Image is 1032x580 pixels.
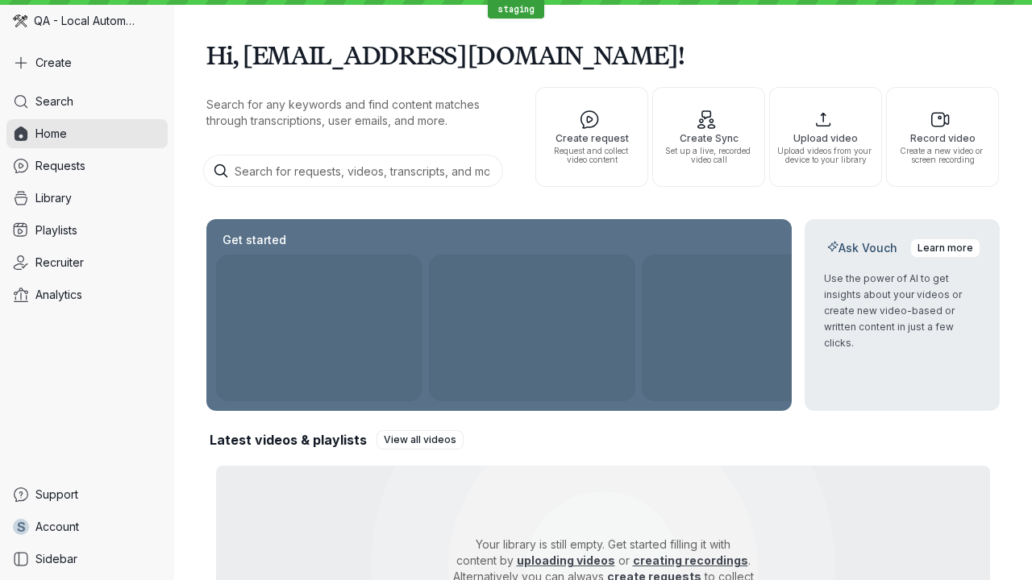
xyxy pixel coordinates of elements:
[918,240,973,256] span: Learn more
[543,133,641,143] span: Create request
[6,480,168,509] a: Support
[910,238,980,258] a: Learn more
[6,512,168,541] a: sAccount
[35,222,77,238] span: Playlists
[219,232,289,248] h2: Get started
[535,87,648,187] button: Create requestRequest and collect video content
[35,126,67,142] span: Home
[35,519,79,535] span: Account
[203,155,503,187] input: Search for requests, videos, transcripts, and more...
[660,133,758,143] span: Create Sync
[6,151,168,180] a: Requests
[776,133,875,143] span: Upload video
[824,240,901,256] h2: Ask Vouch
[652,87,765,187] button: Create SyncSet up a live, recorded video call
[893,147,992,164] span: Create a new video or screen recording
[824,271,980,351] p: Use the power of AI to get insights about your videos or create new video-based or written conten...
[6,48,168,77] button: Create
[35,487,78,503] span: Support
[6,216,168,245] a: Playlists
[35,55,72,71] span: Create
[13,14,27,28] img: QA - Local Automation avatar
[384,432,456,448] span: View all videos
[6,248,168,277] a: Recruiter
[210,431,367,449] h2: Latest videos & playlists
[660,147,758,164] span: Set up a live, recorded video call
[633,553,748,567] a: creating recordings
[35,255,84,271] span: Recruiter
[6,6,168,35] div: QA - Local Automation
[206,97,506,129] p: Search for any keywords and find content matches through transcriptions, user emails, and more.
[6,87,168,116] a: Search
[886,87,999,187] button: Record videoCreate a new video or screen recording
[6,545,168,574] a: Sidebar
[17,519,26,535] span: s
[6,119,168,148] a: Home
[35,287,82,303] span: Analytics
[6,280,168,309] a: Analytics
[35,158,85,174] span: Requests
[34,13,137,29] span: QA - Local Automation
[377,430,464,449] a: View all videos
[206,32,1000,77] h1: Hi, [EMAIL_ADDRESS][DOMAIN_NAME]!
[517,553,615,567] a: uploading videos
[35,93,73,110] span: Search
[543,147,641,164] span: Request and collect video content
[769,87,882,187] button: Upload videoUpload videos from your device to your library
[35,551,77,567] span: Sidebar
[35,190,72,206] span: Library
[6,184,168,213] a: Library
[776,147,875,164] span: Upload videos from your device to your library
[893,133,992,143] span: Record video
